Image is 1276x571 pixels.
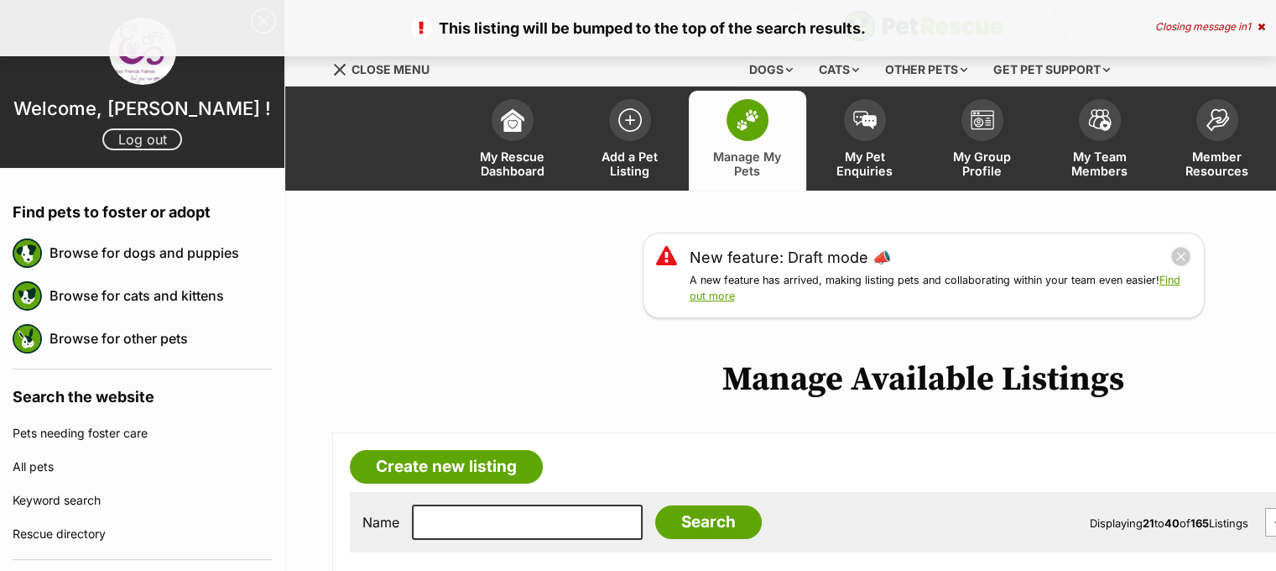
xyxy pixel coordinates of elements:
span: Manage My Pets [710,149,785,178]
span: My Group Profile [945,149,1020,178]
img: petrescue logo [13,324,42,354]
a: New feature: Draft mode 📣 [690,246,891,269]
label: Name [362,515,399,530]
strong: 40 [1164,516,1180,530]
a: My Rescue Dashboard [454,91,571,191]
img: petrescue logo [13,238,42,268]
a: Browse for other pets [49,321,272,356]
img: add-pet-listing-icon-0afa8454b4691262ce3f59096e99ab1cd57d4a30225e0717b998d2c9b9846f56.svg [618,108,642,132]
span: My Pet Enquiries [827,149,903,178]
img: member-resources-icon-8e73f808a243e03378d46382f2149f9095a855e16c252ad45f914b54edf8863c.svg [1206,108,1229,131]
a: All pets [13,450,272,484]
a: Member Resources [1159,91,1276,191]
img: pet-enquiries-icon-7e3ad2cf08bfb03b45e93fb7055b45f3efa6380592205ae92323e6603595dc1f.svg [853,111,877,129]
a: Keyword search [13,484,272,517]
img: manage-my-pets-icon-02211641906a0b7f246fdf0571729dbe1e7629f14944591b6c1af311fb30b64b.svg [736,109,759,131]
strong: 21 [1143,516,1154,530]
h4: Find pets to foster or adopt [13,185,272,232]
span: My Rescue Dashboard [475,149,550,178]
a: Pets needing foster care [13,416,272,450]
div: Get pet support [982,53,1122,86]
input: Search [655,506,762,539]
a: My Group Profile [924,91,1041,191]
a: My Pet Enquiries [806,91,924,191]
a: Find out more [690,274,1180,302]
h4: Search the website [13,369,272,416]
span: My Team Members [1062,149,1138,178]
a: Menu [332,53,441,83]
div: Closing message in [1155,21,1265,33]
img: group-profile-icon-3fa3cf56718a62981997c0bc7e787c4b2cf8bcc04b72c1350f741eb67cf2f40e.svg [971,110,994,130]
a: My Team Members [1041,91,1159,191]
strong: 165 [1190,516,1209,530]
a: Rescue directory [13,517,272,551]
a: Log out [102,128,182,150]
button: close [1170,246,1191,267]
p: This listing will be bumped to the top of the search results. [17,17,1259,39]
span: Member Resources [1180,149,1255,178]
img: petrescue logo [13,281,42,311]
img: team-members-icon-5396bd8760b3fe7c0b43da4ab00e1e3bb1a5d9ba89233759b79545d2d3fc5d0d.svg [1088,109,1112,131]
p: A new feature has arrived, making listing pets and collaborating within your team even easier! [690,273,1191,305]
div: Other pets [873,53,979,86]
img: dashboard-icon-eb2f2d2d3e046f16d808141f083e7271f6b2e854fb5c12c21221c1fb7104beca.svg [501,108,524,132]
a: Browse for cats and kittens [49,278,272,313]
a: Create new listing [350,450,543,484]
a: Browse for dogs and puppies [49,235,272,270]
a: Manage My Pets [689,91,806,191]
span: 1 [1247,20,1251,33]
span: Displaying to of Listings [1090,516,1248,530]
span: Add a Pet Listing [592,149,668,178]
a: Add a Pet Listing [571,91,689,191]
div: Cats [807,53,871,86]
div: Dogs [737,53,805,86]
span: Close menu [352,62,430,76]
